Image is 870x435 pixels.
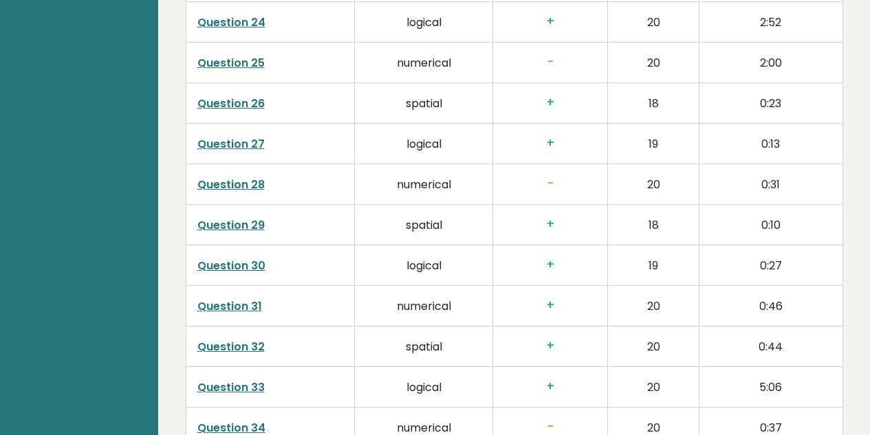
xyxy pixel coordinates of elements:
[504,177,596,191] h3: -
[504,217,596,232] h3: +
[197,258,265,274] a: Question 30
[504,96,596,110] h3: +
[355,285,493,326] td: numerical
[355,204,493,245] td: spatial
[197,14,265,30] a: Question 24
[608,326,699,366] td: 20
[197,339,265,355] a: Question 32
[699,164,842,204] td: 0:31
[504,14,596,29] h3: +
[197,55,265,71] a: Question 25
[504,379,596,394] h3: +
[355,42,493,82] td: numerical
[608,164,699,204] td: 20
[197,217,265,233] a: Question 29
[355,245,493,285] td: logical
[699,285,842,326] td: 0:46
[355,164,493,204] td: numerical
[608,123,699,164] td: 19
[355,326,493,366] td: spatial
[608,82,699,123] td: 18
[699,42,842,82] td: 2:00
[504,339,596,353] h3: +
[699,123,842,164] td: 0:13
[699,204,842,245] td: 0:10
[197,379,265,395] a: Question 33
[608,245,699,285] td: 19
[197,177,265,192] a: Question 28
[699,1,842,42] td: 2:52
[504,298,596,313] h3: +
[355,1,493,42] td: logical
[197,96,265,111] a: Question 26
[699,245,842,285] td: 0:27
[197,298,262,314] a: Question 31
[355,366,493,407] td: logical
[504,136,596,150] h3: +
[608,285,699,326] td: 20
[504,420,596,434] h3: -
[504,55,596,69] h3: -
[608,204,699,245] td: 18
[699,366,842,407] td: 5:06
[608,42,699,82] td: 20
[699,326,842,366] td: 0:44
[504,258,596,272] h3: +
[197,136,265,152] a: Question 27
[355,123,493,164] td: logical
[699,82,842,123] td: 0:23
[608,1,699,42] td: 20
[355,82,493,123] td: spatial
[608,366,699,407] td: 20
